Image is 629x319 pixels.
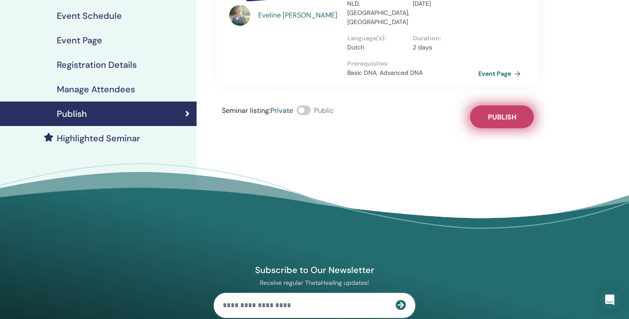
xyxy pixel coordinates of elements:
[347,43,408,52] p: Dutch
[57,109,87,119] h4: Publish
[347,59,478,68] p: Prerequisites :
[57,35,102,46] h4: Event Page
[214,264,415,276] h4: Subscribe to Our Newsletter
[229,5,250,26] img: default.jpg
[599,289,620,310] div: Open Intercom Messenger
[57,11,122,21] h4: Event Schedule
[413,34,473,43] p: Duration :
[347,34,408,43] p: Language(s) :
[57,133,140,144] h4: Highlighted Seminar
[57,60,137,70] h4: Registration Details
[222,106,270,115] span: Seminar listing :
[258,10,339,21] a: Eveline [PERSON_NAME]
[270,106,293,115] span: Private
[57,84,135,95] h4: Manage Attendees
[470,105,534,128] button: Publish
[488,112,516,122] span: Publish
[314,106,334,115] span: Public
[478,67,524,80] a: Event Page
[413,43,473,52] p: 2 days
[214,279,415,287] p: Receive regular ThetaHealing updates!
[347,68,478,77] p: Basic DNA, Advanced DNA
